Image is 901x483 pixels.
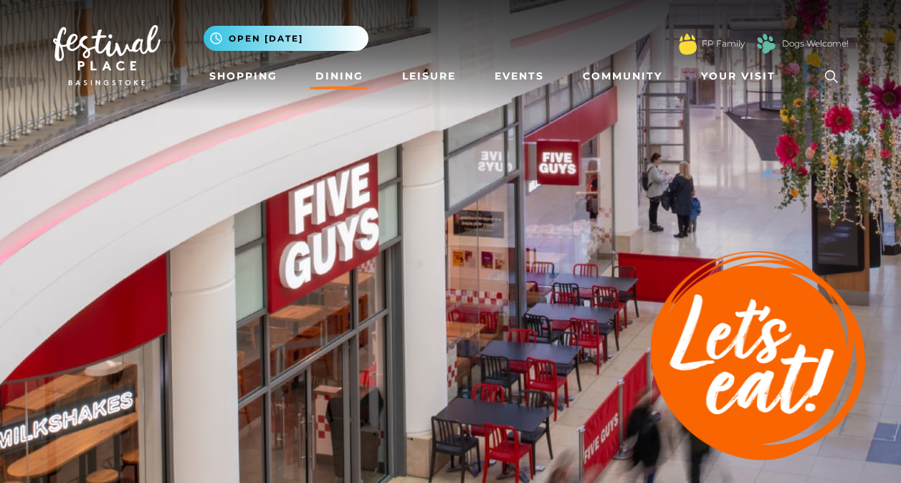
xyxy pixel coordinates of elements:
a: Shopping [204,63,283,90]
span: Your Visit [701,69,776,84]
a: Community [577,63,668,90]
a: Dogs Welcome! [782,37,849,50]
img: Festival Place Logo [53,25,161,85]
a: Leisure [396,63,462,90]
a: FP Family [702,37,745,50]
a: Events [489,63,550,90]
a: Your Visit [695,63,788,90]
span: Open [DATE] [229,32,303,45]
button: Open [DATE] [204,26,368,51]
a: Dining [310,63,369,90]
